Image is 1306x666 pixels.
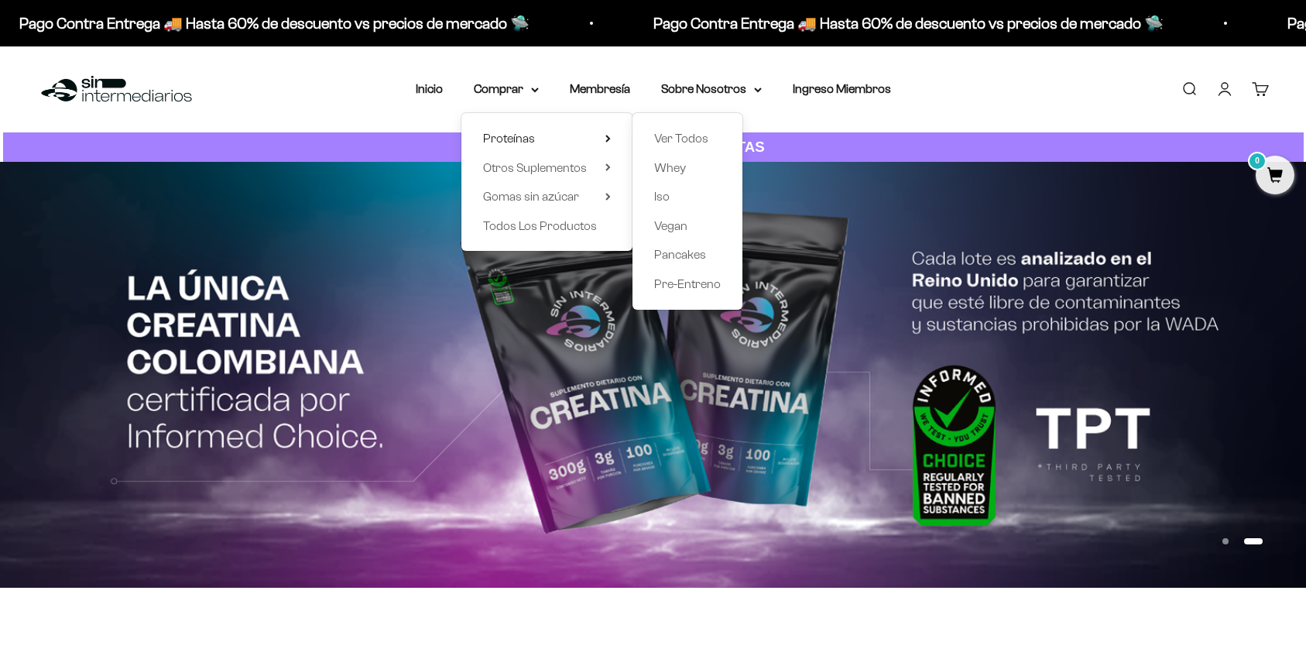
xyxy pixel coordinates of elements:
[654,190,670,203] span: Iso
[483,161,587,174] span: Otros Suplementos
[483,219,597,232] span: Todos Los Productos
[654,274,721,294] a: Pre-Entreno
[654,248,706,261] span: Pancakes
[483,216,611,236] a: Todos Los Productos
[1256,168,1294,185] a: 0
[483,129,611,149] summary: Proteínas
[483,190,579,203] span: Gomas sin azúcar
[654,161,686,174] span: Whey
[416,82,443,95] a: Inicio
[654,132,708,145] span: Ver Todos
[570,82,630,95] a: Membresía
[483,132,535,145] span: Proteínas
[483,187,611,207] summary: Gomas sin azúcar
[654,158,721,178] a: Whey
[649,11,1159,36] p: Pago Contra Entrega 🚚 Hasta 60% de descuento vs precios de mercado 🛸
[654,216,721,236] a: Vegan
[654,187,721,207] a: Iso
[1248,152,1267,170] mark: 0
[15,11,525,36] p: Pago Contra Entrega 🚚 Hasta 60% de descuento vs precios de mercado 🛸
[661,79,762,99] summary: Sobre Nosotros
[654,277,721,290] span: Pre-Entreno
[3,132,1304,163] a: CUANTA PROTEÍNA NECESITAS
[654,219,687,232] span: Vegan
[483,158,611,178] summary: Otros Suplementos
[793,82,891,95] a: Ingreso Miembros
[474,79,539,99] summary: Comprar
[654,129,721,149] a: Ver Todos
[654,245,721,265] a: Pancakes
